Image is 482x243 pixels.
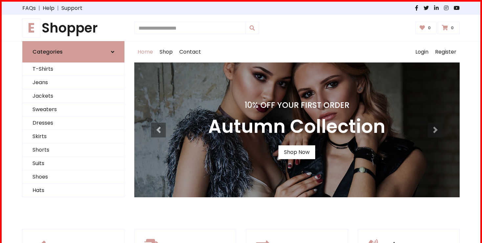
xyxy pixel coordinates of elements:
a: 0 [415,22,437,34]
a: FAQs [22,4,36,12]
a: Categories [22,41,124,62]
a: Support [61,4,82,12]
span: | [36,4,43,12]
a: Skirts [23,130,124,143]
a: T-Shirts [23,62,124,76]
a: Suits [23,157,124,170]
span: 0 [426,25,432,31]
a: Shop Now [278,145,315,159]
a: Jackets [23,89,124,103]
a: 0 [438,22,460,34]
span: | [55,4,61,12]
h1: Shopper [22,20,124,36]
h3: Autumn Collection [208,115,385,137]
a: EShopper [22,20,124,36]
a: Register [432,41,460,62]
a: Hats [23,184,124,197]
span: E [22,18,40,37]
a: Shorts [23,143,124,157]
a: Jeans [23,76,124,89]
a: Dresses [23,116,124,130]
h6: Categories [33,49,63,55]
a: Shop [156,41,176,62]
span: 0 [449,25,455,31]
a: Home [134,41,156,62]
a: Shoes [23,170,124,184]
a: Sweaters [23,103,124,116]
h4: 10% Off Your First Order [208,101,385,110]
a: Contact [176,41,204,62]
a: Login [412,41,432,62]
a: Help [43,4,55,12]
